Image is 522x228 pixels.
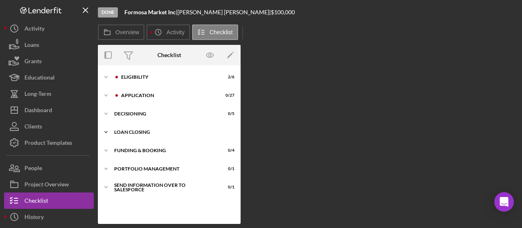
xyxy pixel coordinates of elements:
[124,9,176,15] b: Formosa Market Inc
[192,24,238,40] button: Checklist
[121,93,214,98] div: Application
[114,148,214,153] div: Funding & Booking
[220,75,234,80] div: 2 / 6
[114,166,214,171] div: Portfolio Management
[4,118,94,135] button: Clients
[24,176,69,195] div: Project Overview
[4,37,94,53] button: Loans
[124,9,177,15] div: |
[24,209,44,227] div: History
[220,148,234,153] div: 0 / 4
[220,111,234,116] div: 0 / 5
[4,176,94,193] button: Project Overview
[121,75,214,80] div: Eligibility
[24,135,72,153] div: Product Templates
[177,9,271,15] div: [PERSON_NAME] [PERSON_NAME] |
[210,29,233,35] label: Checklist
[24,118,42,137] div: Clients
[146,24,190,40] button: Activity
[166,29,184,35] label: Activity
[4,135,94,151] button: Product Templates
[114,111,214,116] div: Decisioning
[24,37,39,55] div: Loans
[271,9,297,15] div: $100,000
[24,53,42,71] div: Grants
[4,69,94,86] button: Educational
[4,193,94,209] button: Checklist
[24,102,52,120] div: Dashboard
[24,20,44,39] div: Activity
[220,93,234,98] div: 0 / 27
[4,160,94,176] button: People
[114,183,214,192] div: Send Information over to Salesforce
[98,7,118,18] div: Done
[4,86,94,102] button: Long-Term
[157,52,181,58] div: Checklist
[494,192,514,212] div: Open Intercom Messenger
[4,102,94,118] button: Dashboard
[98,24,144,40] button: Overview
[115,29,139,35] label: Overview
[4,209,94,225] button: History
[4,53,94,69] button: Grants
[24,193,48,211] div: Checklist
[24,86,51,104] div: Long-Term
[4,20,94,37] button: Activity
[114,130,230,135] div: Loan Closing
[24,69,55,88] div: Educational
[220,166,234,171] div: 0 / 1
[24,160,42,178] div: People
[220,185,234,190] div: 0 / 1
